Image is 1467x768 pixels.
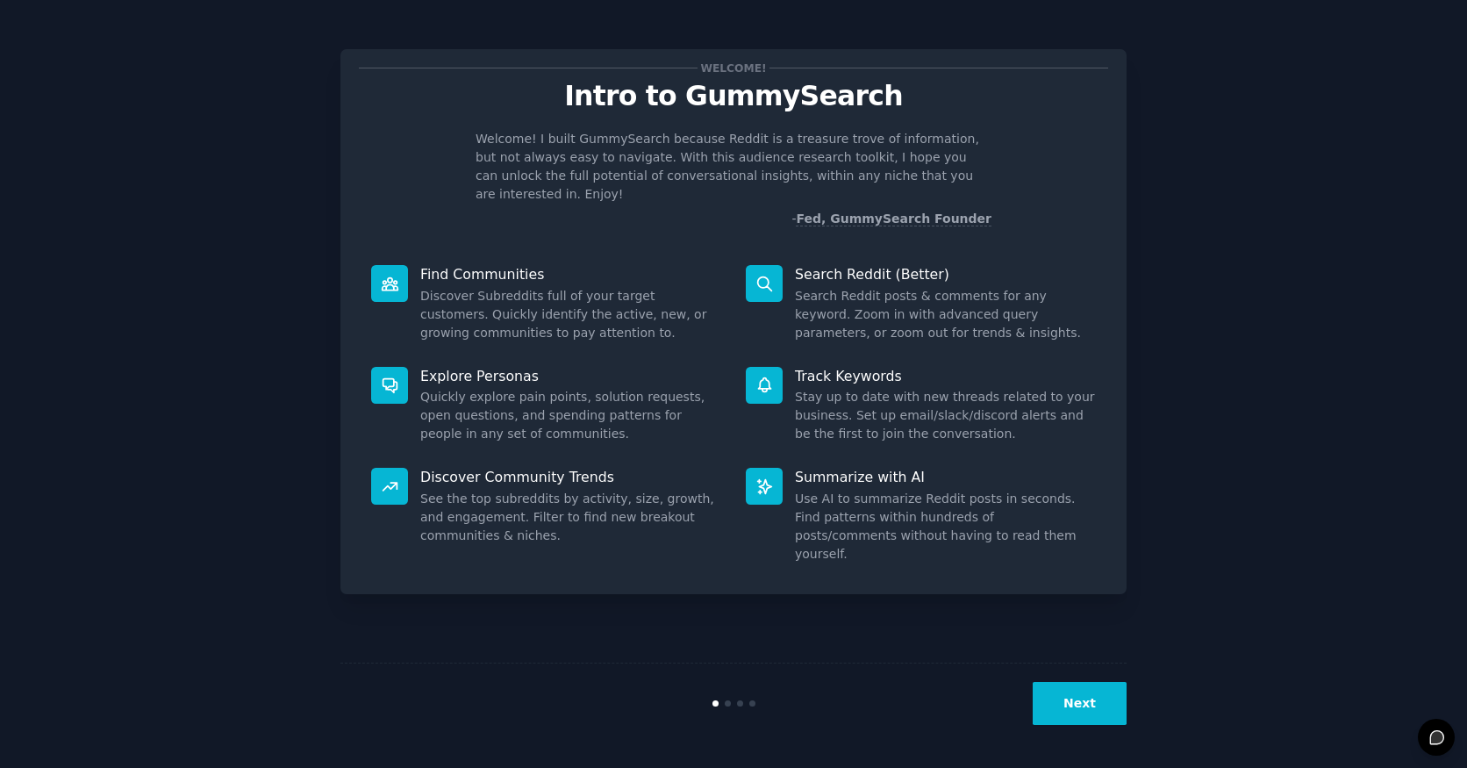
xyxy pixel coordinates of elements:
[476,130,991,204] p: Welcome! I built GummySearch because Reddit is a treasure trove of information, but not always ea...
[795,287,1096,342] dd: Search Reddit posts & comments for any keyword. Zoom in with advanced query parameters, or zoom o...
[698,59,769,77] span: Welcome!
[795,490,1096,563] dd: Use AI to summarize Reddit posts in seconds. Find patterns within hundreds of posts/comments with...
[795,468,1096,486] p: Summarize with AI
[420,367,721,385] p: Explore Personas
[420,388,721,443] dd: Quickly explore pain points, solution requests, open questions, and spending patterns for people ...
[791,210,991,228] div: -
[795,265,1096,284] p: Search Reddit (Better)
[796,212,991,226] a: Fed, GummySearch Founder
[420,490,721,545] dd: See the top subreddits by activity, size, growth, and engagement. Filter to find new breakout com...
[420,287,721,342] dd: Discover Subreddits full of your target customers. Quickly identify the active, new, or growing c...
[795,367,1096,385] p: Track Keywords
[420,468,721,486] p: Discover Community Trends
[420,265,721,284] p: Find Communities
[1033,682,1127,725] button: Next
[795,388,1096,443] dd: Stay up to date with new threads related to your business. Set up email/slack/discord alerts and ...
[359,81,1108,111] p: Intro to GummySearch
